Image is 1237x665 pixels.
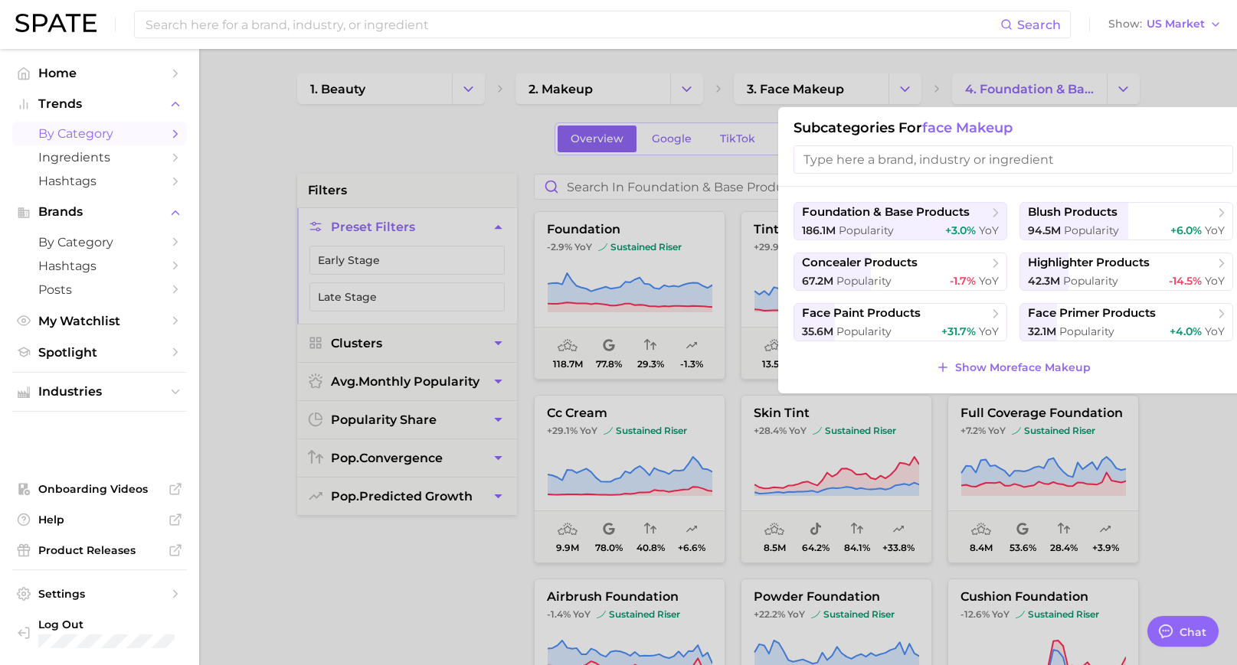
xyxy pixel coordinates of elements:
[38,174,161,188] span: Hashtags
[144,11,1000,37] input: Search here for a brand, industry, or ingredient
[1019,202,1233,240] button: blush products94.5m Popularity+6.0% YoY
[38,385,161,399] span: Industries
[12,478,187,500] a: Onboarding Videos
[1108,20,1142,28] span: Show
[802,205,970,220] span: foundation & base products
[12,278,187,302] a: Posts
[1028,223,1061,237] span: 94.5m
[802,324,833,338] span: 35.6m
[12,539,187,562] a: Product Releases
[12,230,187,254] a: by Category
[12,93,187,116] button: Trends
[1028,205,1118,220] span: blush products
[38,97,161,111] span: Trends
[794,119,1233,136] h1: Subcategories for
[1028,256,1150,270] span: highlighter products
[12,341,187,364] a: Spotlight
[1205,274,1225,288] span: YoY
[1028,274,1060,288] span: 42.3m
[941,324,976,338] span: +31.7%
[794,303,1007,341] button: face paint products35.6m Popularity+31.7% YoY
[38,259,161,273] span: Hashtags
[1104,15,1226,34] button: ShowUS Market
[38,345,161,360] span: Spotlight
[839,223,894,237] span: Popularity
[12,61,187,85] a: Home
[802,223,836,237] span: 186.1m
[1019,253,1233,291] button: highlighter products42.3m Popularity-14.5% YoY
[12,145,187,169] a: Ingredients
[12,582,187,605] a: Settings
[950,274,976,288] span: -1.7%
[802,306,921,321] span: face paint products
[12,309,187,333] a: My Watchlist
[802,256,918,270] span: concealer products
[1170,223,1202,237] span: +6.0%
[932,357,1094,378] button: Show Moreface makeup
[802,274,833,288] span: 67.2m
[836,274,892,288] span: Popularity
[38,205,161,219] span: Brands
[38,543,161,557] span: Product Releases
[1019,303,1233,341] button: face primer products32.1m Popularity+4.0% YoY
[1147,20,1205,28] span: US Market
[794,253,1007,291] button: concealer products67.2m Popularity-1.7% YoY
[38,235,161,249] span: by Category
[979,223,999,237] span: YoY
[1063,274,1118,288] span: Popularity
[38,314,161,328] span: My Watchlist
[1205,324,1225,338] span: YoY
[38,66,161,80] span: Home
[15,14,97,32] img: SPATE
[12,508,187,531] a: Help
[1064,223,1119,237] span: Popularity
[12,254,187,278] a: Hashtags
[38,482,161,496] span: Onboarding Videos
[1169,274,1202,288] span: -14.5%
[38,587,161,601] span: Settings
[922,119,1013,136] span: face makeup
[12,613,187,653] a: Log out. Currently logged in with e-mail jkno@cosmax.com.
[836,324,892,338] span: Popularity
[12,200,187,223] button: Brands
[1028,306,1156,321] span: face primer products
[794,202,1007,240] button: foundation & base products186.1m Popularity+3.0% YoY
[794,145,1233,174] input: Type here a brand, industry or ingredient
[12,122,187,145] a: by Category
[955,361,1091,374] span: Show More face makeup
[979,324,999,338] span: YoY
[38,513,161,526] span: Help
[979,274,999,288] span: YoY
[12,380,187,403] button: Industries
[1059,324,1114,338] span: Popularity
[945,223,976,237] span: +3.0%
[1017,18,1061,32] span: Search
[1170,324,1202,338] span: +4.0%
[38,126,161,141] span: by Category
[1028,324,1056,338] span: 32.1m
[1205,223,1225,237] span: YoY
[38,282,161,297] span: Posts
[12,169,187,193] a: Hashtags
[38,618,175,631] span: Log Out
[38,150,161,165] span: Ingredients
